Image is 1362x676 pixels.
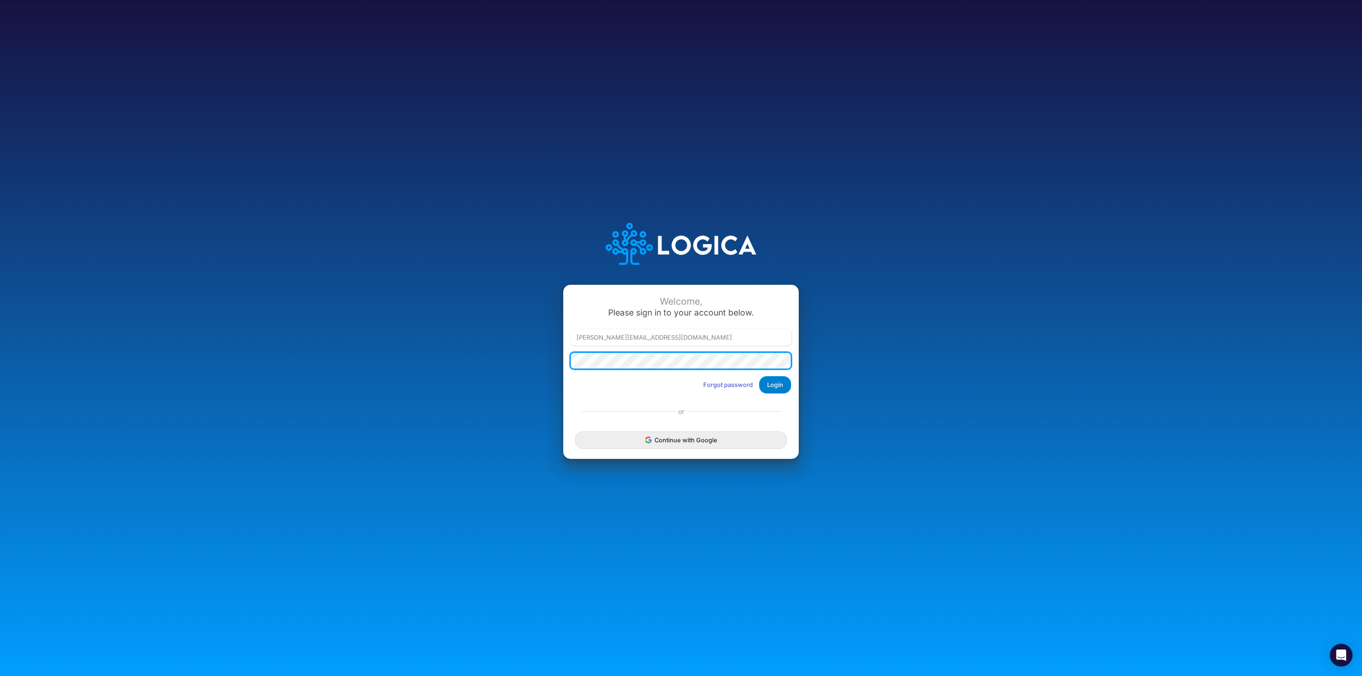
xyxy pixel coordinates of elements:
button: Login [759,376,791,394]
span: Please sign in to your account below. [608,307,754,317]
button: Continue with Google [575,431,787,449]
input: Email [571,329,791,345]
button: Forgot password [697,377,759,393]
div: Welcome, [571,296,791,307]
div: Open Intercom Messenger [1330,644,1353,667]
